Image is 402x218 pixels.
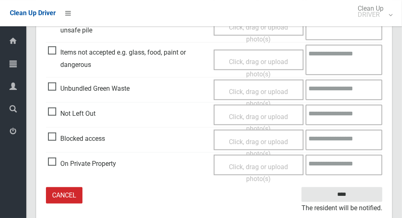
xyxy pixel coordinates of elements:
span: On Private Property [48,158,116,170]
span: Blocked access [48,133,105,145]
span: Click, drag or upload photo(s) [229,58,288,78]
a: Clean Up Driver [10,7,56,19]
span: Unbundled Green Waste [48,83,130,95]
small: DRIVER [358,11,384,18]
span: Clean Up [354,5,392,18]
small: The resident will be notified. [301,202,382,214]
span: Clean Up Driver [10,9,56,17]
span: Click, drag or upload photo(s) [229,163,288,183]
span: Click, drag or upload photo(s) [229,113,288,133]
span: Click, drag or upload photo(s) [229,88,288,108]
span: Not Left Out [48,108,96,120]
a: Cancel [46,187,82,204]
span: Items not accepted e.g. glass, food, paint or dangerous [48,46,210,71]
span: Click, drag or upload photo(s) [229,138,288,158]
